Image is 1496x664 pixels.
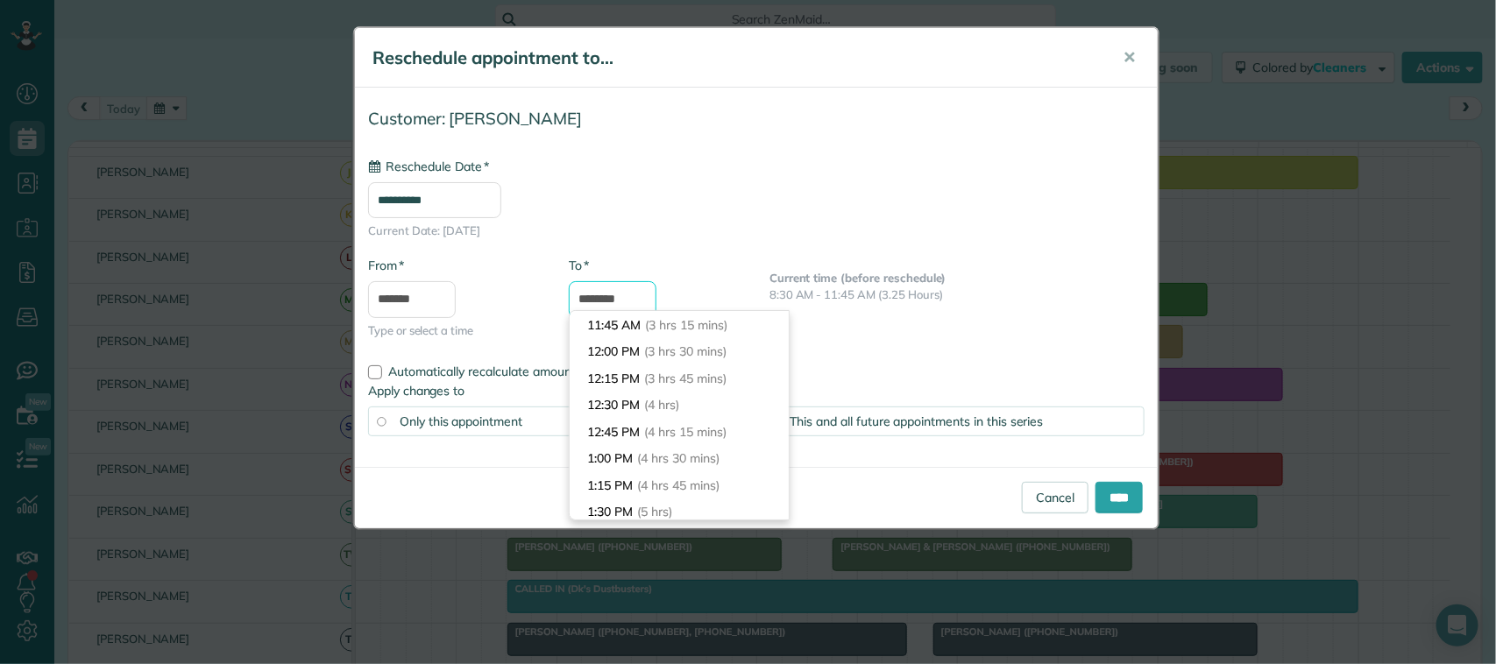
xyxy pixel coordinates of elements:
span: (5 hrs) [637,504,672,519]
span: (3 hrs 15 mins) [645,317,727,333]
label: Reschedule Date [368,158,489,175]
li: 12:30 PM [570,392,789,419]
li: 1:30 PM [570,498,789,526]
label: Apply changes to [368,382,1145,399]
li: 1:00 PM [570,445,789,472]
span: Type or select a time [368,322,542,339]
a: Cancel [1022,482,1088,513]
span: This and all future appointments in this series [791,413,1044,429]
li: 12:00 PM [570,338,789,365]
label: To [569,257,589,274]
span: (4 hrs 30 mins) [637,450,719,466]
span: (3 hrs 30 mins) [644,343,726,359]
li: 12:15 PM [570,365,789,392]
h4: Customer: [PERSON_NAME] [368,109,1145,128]
p: 8:30 AM - 11:45 AM (3.25 Hours) [769,286,1145,303]
span: Only this appointment [400,413,522,429]
span: Current Date: [DATE] [368,223,1145,239]
span: (4 hrs 45 mins) [637,477,719,493]
label: From [368,257,404,274]
li: 12:45 PM [570,419,789,446]
span: (4 hrs) [644,397,679,413]
input: Only this appointment [377,417,386,426]
span: (4 hrs 15 mins) [644,424,726,440]
li: 1:15 PM [570,472,789,499]
b: Current time (before reschedule) [769,271,947,285]
span: ✕ [1123,47,1136,67]
li: 11:45 AM [570,312,789,339]
span: (3 hrs 45 mins) [644,371,726,386]
h5: Reschedule appointment to... [372,46,1098,70]
span: Automatically recalculate amount owed for this appointment? [388,364,734,379]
